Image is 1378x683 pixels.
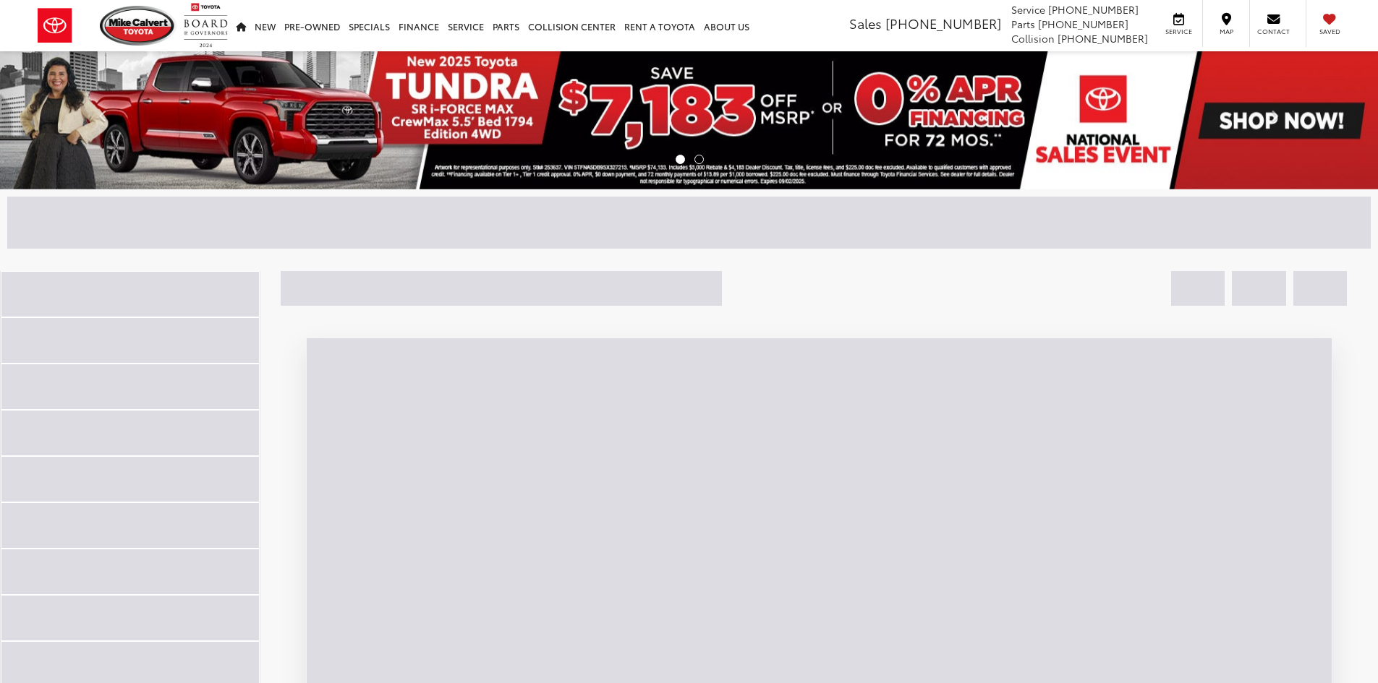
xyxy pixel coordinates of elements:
[1011,31,1055,46] span: Collision
[100,6,176,46] img: Mike Calvert Toyota
[849,14,882,33] span: Sales
[1058,31,1148,46] span: [PHONE_NUMBER]
[1210,27,1242,36] span: Map
[1038,17,1128,31] span: [PHONE_NUMBER]
[1162,27,1195,36] span: Service
[1048,2,1139,17] span: [PHONE_NUMBER]
[1257,27,1290,36] span: Contact
[1011,2,1045,17] span: Service
[1011,17,1035,31] span: Parts
[885,14,1001,33] span: [PHONE_NUMBER]
[1314,27,1345,36] span: Saved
